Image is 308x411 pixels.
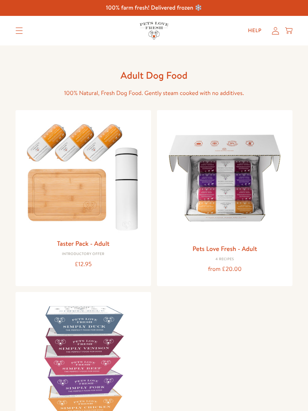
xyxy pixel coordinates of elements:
[163,116,287,240] img: Pets Love Fresh - Adult
[57,239,109,248] a: Taster Pack - Adult
[21,116,145,235] img: Taster Pack - Adult
[21,259,145,269] div: £12.95
[36,69,272,82] h1: Adult Dog Food
[192,244,257,253] a: Pets Love Fresh - Adult
[10,21,29,40] summary: Translation missing: en.sections.header.menu
[64,89,244,97] span: 100% Natural, Fresh Dog Food. Gently steam cooked with no additives.
[242,23,268,38] a: Help
[163,257,287,262] div: 4 Recipes
[140,22,168,39] img: Pets Love Fresh
[163,264,287,274] div: from £20.00
[21,252,145,257] div: Introductory Offer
